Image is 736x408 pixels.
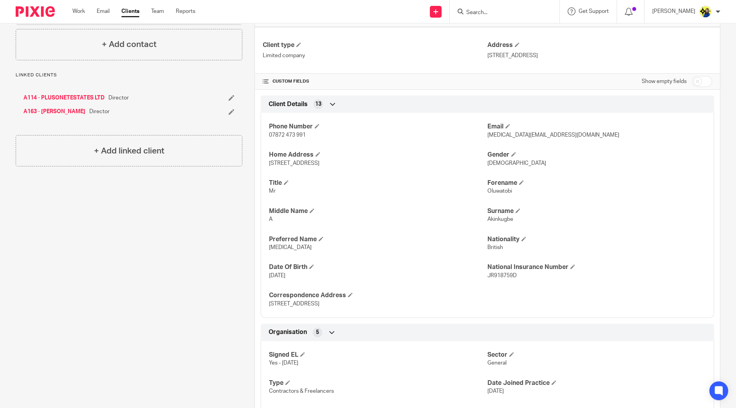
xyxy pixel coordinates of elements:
[269,273,285,278] span: [DATE]
[269,100,308,108] span: Client Details
[487,360,507,366] span: General
[269,235,487,244] h4: Preferred Name
[487,263,706,271] h4: National Insurance Number
[269,217,272,222] span: A
[94,145,164,157] h4: + Add linked client
[487,132,619,138] span: [MEDICAL_DATA][EMAIL_ADDRESS][DOMAIN_NAME]
[89,108,110,116] span: Director
[23,108,85,116] a: A163 - [PERSON_NAME]
[487,179,706,187] h4: Forename
[487,207,706,215] h4: Surname
[23,94,105,102] a: A114 - PLUSONETESTATES LTD
[642,78,687,85] label: Show empty fields
[487,123,706,131] h4: Email
[269,263,487,271] h4: Date Of Birth
[315,100,321,108] span: 13
[269,245,312,250] span: [MEDICAL_DATA]
[487,151,706,159] h4: Gender
[269,132,306,138] span: 07872 473 991
[16,6,55,17] img: Pixie
[108,94,129,102] span: Director
[269,207,487,215] h4: Middle Name
[269,328,307,336] span: Organisation
[465,9,536,16] input: Search
[269,179,487,187] h4: Title
[269,291,487,300] h4: Correspondence Address
[487,379,706,387] h4: Date Joined Practice
[487,273,517,278] span: JR918759D
[316,329,319,336] span: 5
[579,9,609,14] span: Get Support
[176,7,195,15] a: Reports
[652,7,695,15] p: [PERSON_NAME]
[487,351,706,359] h4: Sector
[699,5,712,18] img: Bobo-Starbridge%201.jpg
[269,151,487,159] h4: Home Address
[263,78,487,85] h4: CUSTOM FIELDS
[269,301,319,307] span: [STREET_ADDRESS]
[263,52,487,60] p: Limited company
[487,52,712,60] p: [STREET_ADDRESS]
[121,7,139,15] a: Clients
[487,217,513,222] span: Akinkugbe
[487,188,512,194] span: Oluwatobi
[487,161,546,166] span: [DEMOGRAPHIC_DATA]
[102,38,157,51] h4: + Add contact
[269,161,319,166] span: [STREET_ADDRESS]
[269,123,487,131] h4: Phone Number
[269,188,276,194] span: Mr
[269,360,298,366] span: Yes - [DATE]
[269,388,334,394] span: Contractors & Freelancers
[487,235,706,244] h4: Nationality
[263,41,487,49] h4: Client type
[487,388,504,394] span: [DATE]
[487,41,712,49] h4: Address
[16,72,242,78] p: Linked clients
[269,379,487,387] h4: Type
[72,7,85,15] a: Work
[151,7,164,15] a: Team
[97,7,110,15] a: Email
[487,245,503,250] span: British
[269,351,487,359] h4: Signed EL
